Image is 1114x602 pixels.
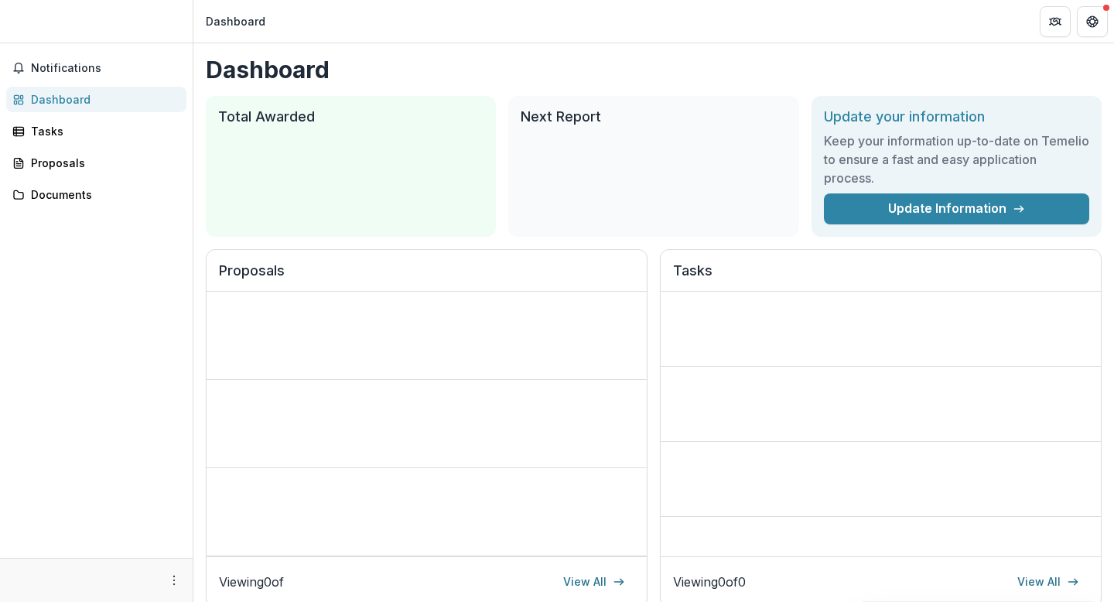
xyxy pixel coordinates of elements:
h2: Update your information [824,108,1089,125]
a: View All [554,570,634,594]
h2: Proposals [219,262,634,292]
h2: Total Awarded [218,108,484,125]
div: Dashboard [206,13,265,29]
p: Viewing 0 of 0 [673,573,746,591]
a: View All [1008,570,1088,594]
button: Notifications [6,56,186,80]
h2: Next Report [521,108,786,125]
a: Dashboard [6,87,186,112]
div: Dashboard [31,91,174,108]
div: Proposals [31,155,174,171]
p: Viewing 0 of [219,573,284,591]
a: Tasks [6,118,186,144]
button: Partners [1040,6,1071,37]
a: Proposals [6,150,186,176]
nav: breadcrumb [200,10,272,32]
button: Get Help [1077,6,1108,37]
h2: Tasks [673,262,1088,292]
div: Tasks [31,123,174,139]
div: Documents [31,186,174,203]
span: Notifications [31,62,180,75]
a: Update Information [824,193,1089,224]
a: Documents [6,182,186,207]
button: More [165,571,183,590]
h1: Dashboard [206,56,1102,84]
h3: Keep your information up-to-date on Temelio to ensure a fast and easy application process. [824,132,1089,187]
